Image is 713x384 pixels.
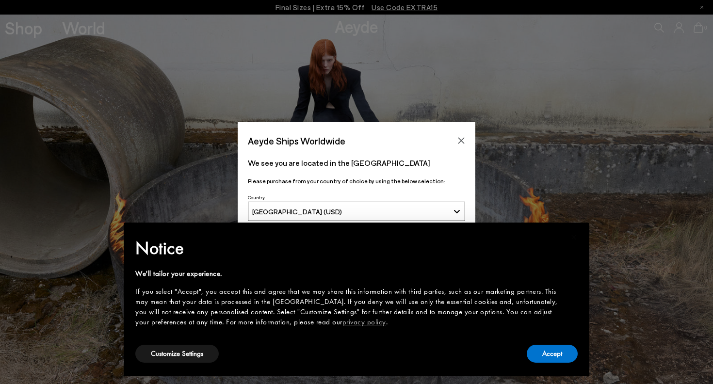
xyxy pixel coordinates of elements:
[135,345,219,363] button: Customize Settings
[135,236,562,261] h2: Notice
[571,229,577,244] span: ×
[248,176,465,186] p: Please purchase from your country of choice by using the below selection:
[454,133,469,148] button: Close
[562,225,585,249] button: Close this notice
[135,269,562,279] div: We'll tailor your experience.
[342,317,386,327] a: privacy policy
[248,132,345,149] span: Aeyde Ships Worldwide
[252,208,342,216] span: [GEOGRAPHIC_DATA] (USD)
[248,157,465,169] p: We see you are located in the [GEOGRAPHIC_DATA]
[248,194,265,200] span: Country
[135,287,562,327] div: If you select "Accept", you accept this and agree that we may share this information with third p...
[527,345,578,363] button: Accept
